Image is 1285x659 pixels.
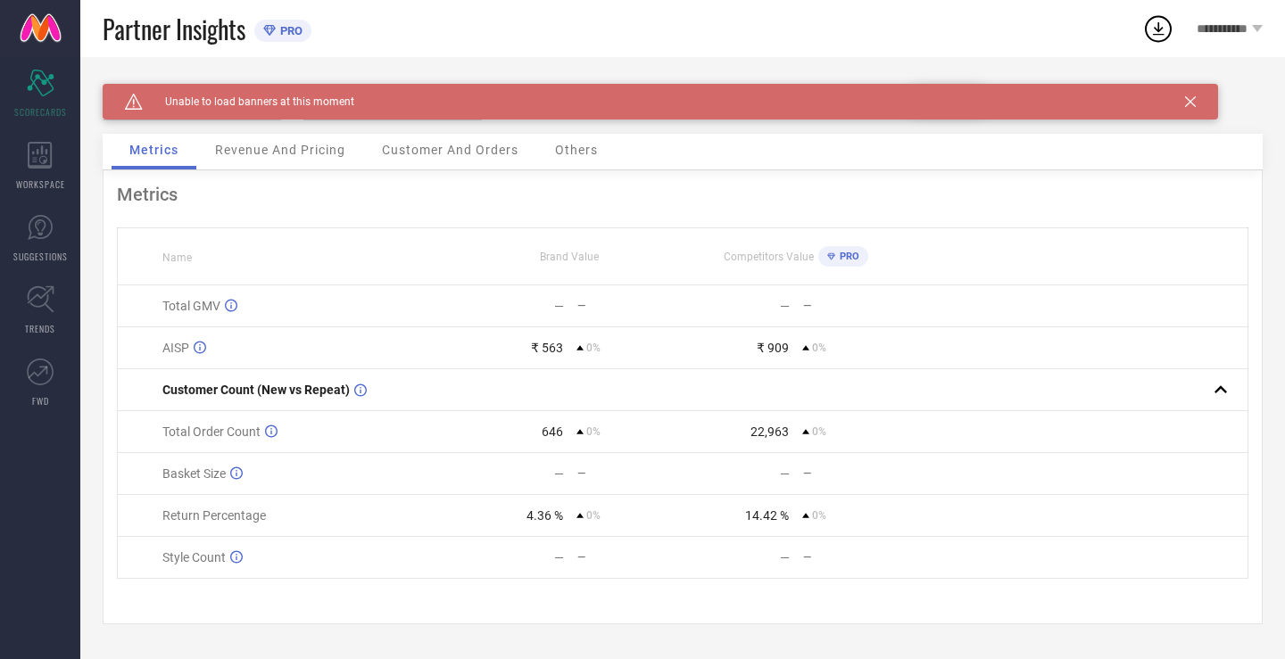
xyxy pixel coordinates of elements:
[803,467,908,480] div: —
[526,508,563,523] div: 4.36 %
[162,550,226,564] span: Style Count
[162,251,192,264] span: Name
[162,508,266,523] span: Return Percentage
[542,424,563,439] div: 646
[780,299,790,313] div: —
[13,250,68,263] span: SUGGESTIONS
[812,342,826,354] span: 0%
[577,551,682,564] div: —
[554,550,564,564] div: —
[382,143,518,157] span: Customer And Orders
[554,466,564,481] div: —
[14,105,67,119] span: SCORECARDS
[16,177,65,191] span: WORKSPACE
[724,251,814,263] span: Competitors Value
[129,143,178,157] span: Metrics
[103,11,245,47] span: Partner Insights
[780,466,790,481] div: —
[812,425,826,438] span: 0%
[531,341,563,355] div: ₹ 563
[117,184,1248,205] div: Metrics
[162,466,226,481] span: Basket Size
[835,251,859,262] span: PRO
[162,424,261,439] span: Total Order Count
[103,84,281,96] div: Brand
[143,95,354,108] span: Unable to load banners at this moment
[780,550,790,564] div: —
[540,251,599,263] span: Brand Value
[757,341,789,355] div: ₹ 909
[25,322,55,335] span: TRENDS
[586,425,601,438] span: 0%
[812,509,826,522] span: 0%
[577,300,682,312] div: —
[215,143,345,157] span: Revenue And Pricing
[555,143,598,157] span: Others
[276,24,303,37] span: PRO
[803,551,908,564] div: —
[750,424,789,439] div: 22,963
[162,383,350,397] span: Customer Count (New vs Repeat)
[577,467,682,480] div: —
[745,508,789,523] div: 14.42 %
[586,342,601,354] span: 0%
[586,509,601,522] span: 0%
[554,299,564,313] div: —
[1142,12,1174,45] div: Open download list
[162,341,189,355] span: AISP
[803,300,908,312] div: —
[162,299,220,313] span: Total GMV
[32,394,49,408] span: FWD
